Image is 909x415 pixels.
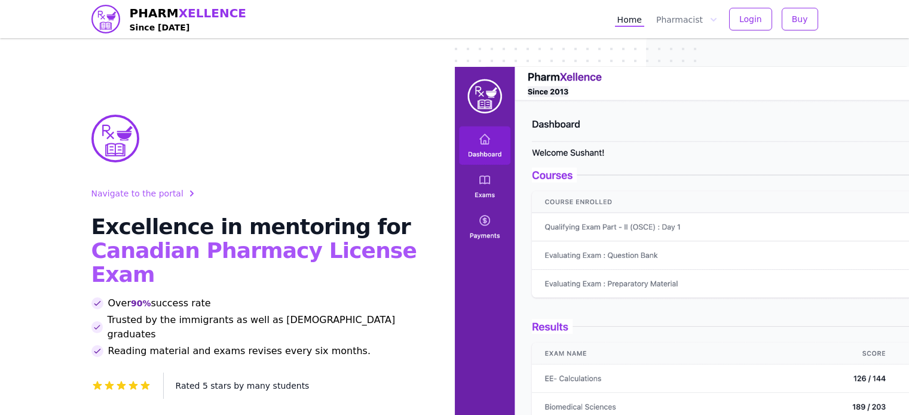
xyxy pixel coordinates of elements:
span: Navigate to the portal [91,187,183,199]
span: XELLENCE [179,6,246,20]
span: PHARM [130,5,247,21]
span: 90% [131,297,151,309]
span: Over success rate [108,296,211,311]
span: Login [739,13,762,25]
span: Excellence in mentoring for [91,214,411,239]
button: Login [729,8,772,30]
h4: Since [DATE] [130,21,247,33]
span: Canadian Pharmacy License Exam [91,238,417,287]
span: Rated 5 stars by many students [176,381,310,391]
button: Pharmacist [654,11,720,27]
span: Reading material and exams revises every six months. [108,344,371,358]
span: Buy [792,13,808,25]
img: PharmXellence Logo [91,115,139,162]
img: PharmXellence logo [91,5,120,33]
a: Home [615,11,644,27]
button: Buy [782,8,818,30]
span: Trusted by the immigrants as well as [DEMOGRAPHIC_DATA] graduates [108,313,426,342]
